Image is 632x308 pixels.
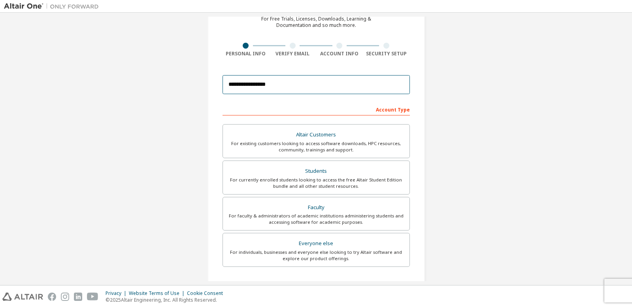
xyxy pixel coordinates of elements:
[228,202,405,213] div: Faculty
[261,16,371,28] div: For Free Trials, Licenses, Downloads, Learning & Documentation and so much more.
[223,51,270,57] div: Personal Info
[106,290,129,297] div: Privacy
[223,279,410,291] div: Your Profile
[187,290,228,297] div: Cookie Consent
[228,213,405,225] div: For faculty & administrators of academic institutions administering students and accessing softwa...
[228,166,405,177] div: Students
[228,177,405,189] div: For currently enrolled students looking to access the free Altair Student Edition bundle and all ...
[269,51,316,57] div: Verify Email
[74,293,82,301] img: linkedin.svg
[2,293,43,301] img: altair_logo.svg
[228,140,405,153] div: For existing customers looking to access software downloads, HPC resources, community, trainings ...
[61,293,69,301] img: instagram.svg
[228,249,405,262] div: For individuals, businesses and everyone else looking to try Altair software and explore our prod...
[48,293,56,301] img: facebook.svg
[87,293,98,301] img: youtube.svg
[228,238,405,249] div: Everyone else
[129,290,187,297] div: Website Terms of Use
[363,51,410,57] div: Security Setup
[223,103,410,115] div: Account Type
[228,129,405,140] div: Altair Customers
[106,297,228,303] p: © 2025 Altair Engineering, Inc. All Rights Reserved.
[4,2,103,10] img: Altair One
[316,51,363,57] div: Account Info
